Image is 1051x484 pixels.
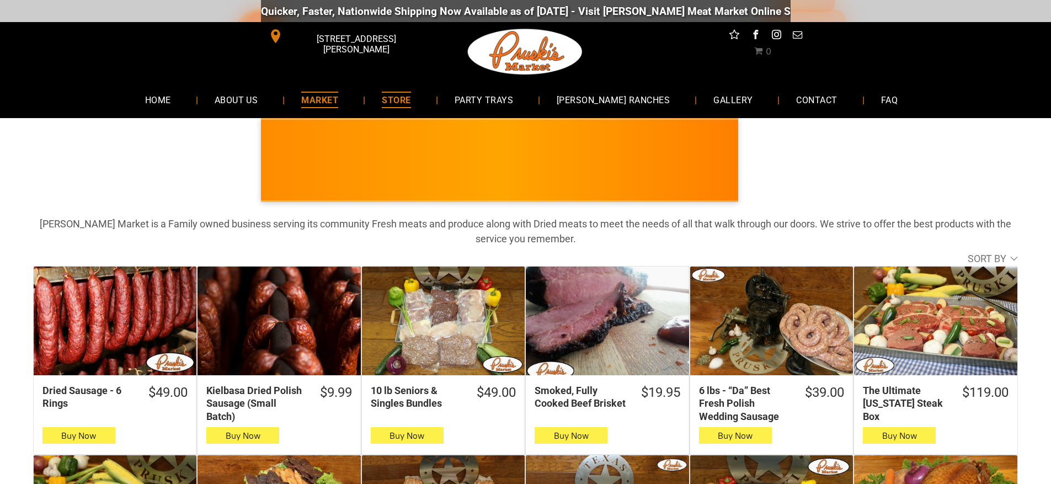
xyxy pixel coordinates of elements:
[865,85,914,114] a: FAQ
[362,267,525,375] a: 10 lb Seniors &amp; Singles Bundles
[805,384,844,401] div: $39.00
[226,430,260,441] span: Buy Now
[285,85,355,114] a: MARKET
[882,430,917,441] span: Buy Now
[198,384,360,423] a: $9.99Kielbasa Dried Polish Sausage (Small Batch)
[769,28,783,45] a: instagram
[129,85,188,114] a: HOME
[540,85,686,114] a: [PERSON_NAME] RANCHES
[863,384,947,423] div: The Ultimate [US_STATE] Steak Box
[206,427,279,444] button: Buy Now
[526,384,689,410] a: $19.95Smoked, Fully Cooked Beef Brisket
[34,267,196,375] a: Dried Sausage - 6 Rings
[854,384,1017,423] a: $119.00The Ultimate [US_STATE] Steak Box
[362,384,525,410] a: $49.0010 lb Seniors & Singles Bundles
[727,28,741,45] a: Social network
[198,267,360,375] a: Kielbasa Dried Polish Sausage (Small Batch)
[535,384,626,410] div: Smoked, Fully Cooked Beef Brisket
[261,5,929,18] div: Quicker, Faster, Nationwide Shipping Now Available as of [DATE] - Visit [PERSON_NAME] Meat Market...
[390,430,424,441] span: Buy Now
[371,384,462,410] div: 10 lb Seniors & Singles Bundles
[40,218,1011,244] strong: [PERSON_NAME] Market is a Family owned business serving its community Fresh meats and produce alo...
[526,267,689,375] a: Smoked, Fully Cooked Beef Brisket
[780,85,853,114] a: CONTACT
[766,46,771,57] span: 0
[365,85,427,114] a: STORE
[854,267,1017,375] a: The Ultimate Texas Steak Box
[61,430,96,441] span: Buy Now
[748,28,762,45] a: facebook
[466,22,585,82] img: Pruski-s+Market+HQ+Logo2-1920w.png
[697,85,769,114] a: GALLERY
[371,427,444,444] button: Buy Now
[790,28,804,45] a: email
[42,427,115,444] button: Buy Now
[962,384,1009,401] div: $119.00
[206,384,305,423] div: Kielbasa Dried Polish Sausage (Small Batch)
[863,427,936,444] button: Buy Now
[261,28,430,45] a: [STREET_ADDRESS][PERSON_NAME]
[438,85,530,114] a: PARTY TRAYS
[301,92,338,108] span: MARKET
[554,430,589,441] span: Buy Now
[477,384,516,401] div: $49.00
[535,427,607,444] button: Buy Now
[320,384,352,401] div: $9.99
[690,267,853,375] a: 6 lbs - “Da” Best Fresh Polish Wedding Sausage
[718,430,753,441] span: Buy Now
[148,384,188,401] div: $49.00
[699,384,791,423] div: 6 lbs - “Da” Best Fresh Polish Wedding Sausage
[641,384,680,401] div: $19.95
[198,85,275,114] a: ABOUT US
[690,384,853,423] a: $39.006 lbs - “Da” Best Fresh Polish Wedding Sausage
[285,28,427,60] span: [STREET_ADDRESS][PERSON_NAME]
[34,384,196,410] a: $49.00Dried Sausage - 6 Rings
[699,427,772,444] button: Buy Now
[42,384,134,410] div: Dried Sausage - 6 Rings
